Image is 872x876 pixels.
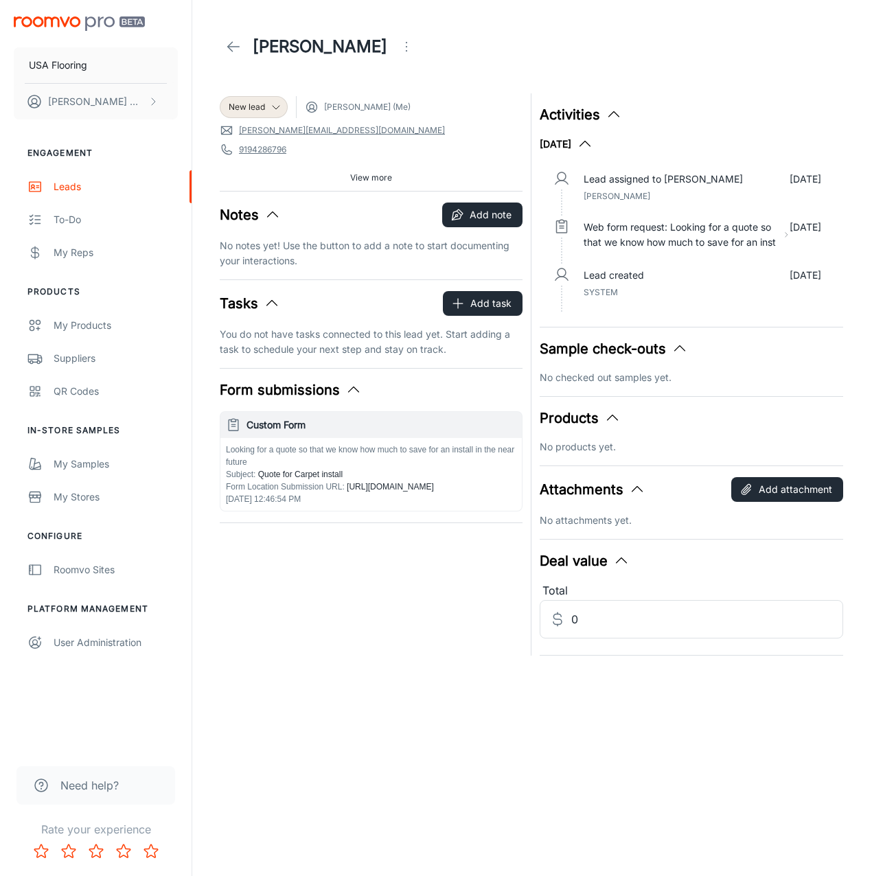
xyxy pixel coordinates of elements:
[540,479,645,500] button: Attachments
[790,220,821,250] p: [DATE]
[220,327,523,357] p: You do not have tasks connected to this lead yet. Start adding a task to schedule your next step ...
[350,172,392,184] span: View more
[540,439,842,454] p: No products yet.
[239,143,286,156] a: 9194286796
[54,489,178,505] div: My Stores
[790,172,821,187] p: [DATE]
[393,33,420,60] button: Open menu
[220,293,280,314] button: Tasks
[731,477,843,502] button: Add attachment
[540,408,621,428] button: Products
[571,600,842,638] input: Estimated deal value
[220,96,288,118] div: New lead
[54,635,178,650] div: User Administration
[54,457,178,472] div: My Samples
[14,16,145,31] img: Roomvo PRO Beta
[443,291,523,316] button: Add task
[540,513,842,528] p: No attachments yet.
[226,482,345,492] span: Form Location Submission URL :
[54,318,178,333] div: My Products
[226,470,255,479] span: Subject :
[14,47,178,83] button: USA Flooring
[584,268,644,283] p: Lead created
[324,101,411,113] span: [PERSON_NAME] (Me)
[584,287,618,297] span: System
[239,124,445,137] a: [PERSON_NAME][EMAIL_ADDRESS][DOMAIN_NAME]
[345,168,398,188] button: View more
[229,101,265,113] span: New lead
[540,136,593,152] button: [DATE]
[48,94,145,109] p: [PERSON_NAME] Worthington
[220,238,523,268] p: No notes yet! Use the button to add a note to start documenting your interactions.
[54,384,178,399] div: QR Codes
[584,172,743,187] p: Lead assigned to [PERSON_NAME]
[14,84,178,119] button: [PERSON_NAME] Worthington
[54,351,178,366] div: Suppliers
[790,268,821,283] p: [DATE]
[255,470,343,479] span: Quote for Carpet install
[584,220,777,250] p: Web form request: Looking for a quote so that we know how much to save for an inst
[253,34,387,59] h1: [PERSON_NAME]
[584,191,650,201] span: [PERSON_NAME]
[540,551,630,571] button: Deal value
[220,380,362,400] button: Form submissions
[345,482,434,492] span: [URL][DOMAIN_NAME]
[54,245,178,260] div: My Reps
[220,412,522,511] button: Custom FormLooking for a quote so that we know how much to save for an install in the near future...
[540,104,622,125] button: Activities
[54,179,178,194] div: Leads
[54,562,178,577] div: Roomvo Sites
[220,205,281,225] button: Notes
[29,58,87,73] p: USA Flooring
[540,338,688,359] button: Sample check-outs
[540,370,842,385] p: No checked out samples yet.
[442,203,523,227] button: Add note
[226,443,516,468] p: Looking for a quote so that we know how much to save for an install in the near future
[540,582,842,600] div: Total
[226,494,301,504] span: [DATE] 12:46:54 PM
[246,417,516,433] h6: Custom Form
[54,212,178,227] div: To-do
